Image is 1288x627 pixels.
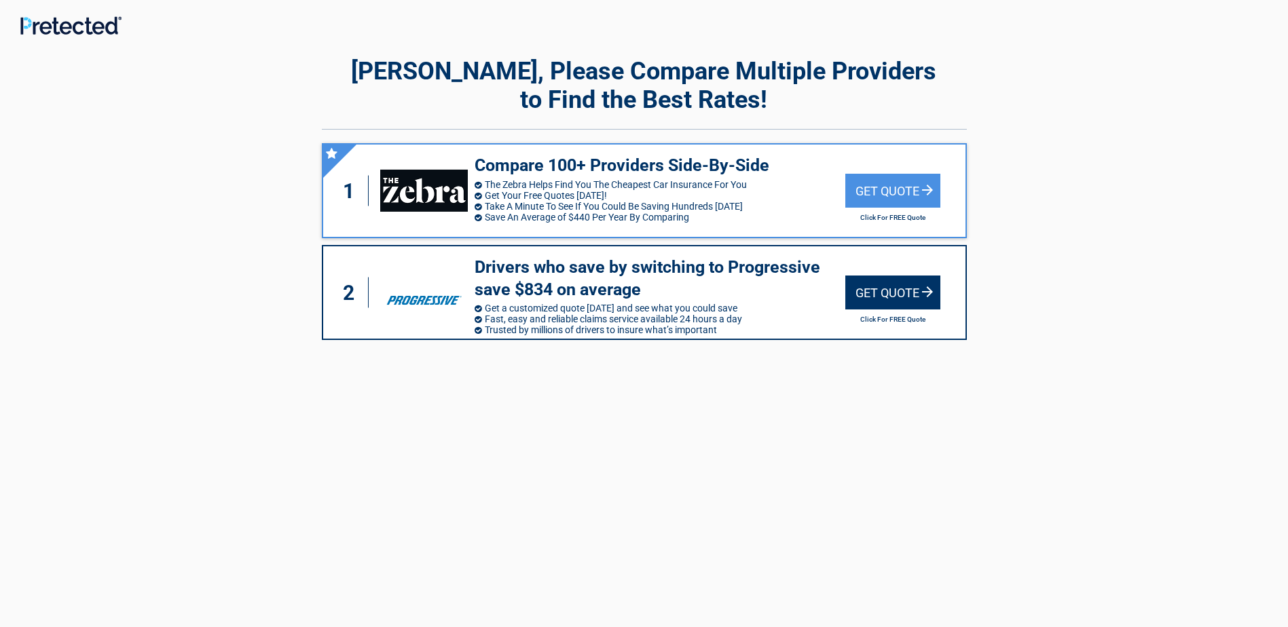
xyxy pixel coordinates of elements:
li: Get a customized quote [DATE] and see what you could save [475,303,845,313]
li: Fast, easy and reliable claims service available 24 hours a day [475,313,845,324]
div: Get Quote [845,275,940,309]
div: 1 [337,176,369,206]
h2: [PERSON_NAME], Please Compare Multiple Providers to Find the Best Rates! [322,57,967,114]
h2: Click For FREE Quote [845,214,940,221]
img: progressive's logo [380,271,467,313]
div: 2 [337,278,369,308]
div: Get Quote [845,174,940,208]
img: Main Logo [20,16,122,35]
li: Trusted by millions of drivers to insure what’s important [475,324,845,335]
li: Get Your Free Quotes [DATE]! [475,190,845,201]
h3: Drivers who save by switching to Progressive save $834 on average [475,256,845,301]
li: Save An Average of $440 Per Year By Comparing [475,212,845,223]
img: thezebra's logo [380,170,467,212]
li: Take A Minute To See If You Could Be Saving Hundreds [DATE] [475,201,845,212]
li: The Zebra Helps Find You The Cheapest Car Insurance For You [475,179,845,190]
h2: Click For FREE Quote [845,316,940,323]
h3: Compare 100+ Providers Side-By-Side [475,155,845,177]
